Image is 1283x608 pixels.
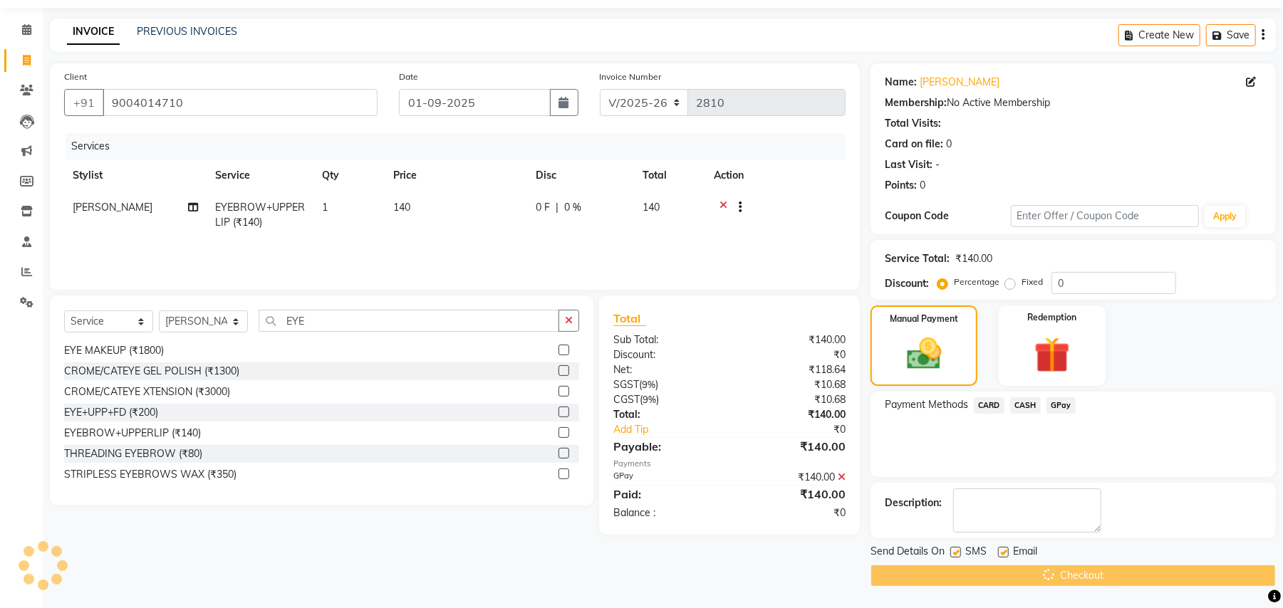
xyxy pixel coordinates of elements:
[64,343,164,358] div: EYE MAKEUP (₹1800)
[885,251,950,266] div: Service Total:
[1206,24,1256,46] button: Save
[1022,276,1043,288] label: Fixed
[613,393,640,406] span: CGST
[527,159,634,192] th: Disc
[207,159,313,192] th: Service
[751,422,856,437] div: ₹0
[64,405,158,420] div: EYE+UPP+FD (₹200)
[603,362,729,377] div: Net:
[954,276,999,288] label: Percentage
[729,407,856,422] div: ₹140.00
[896,334,952,374] img: _cash.svg
[643,201,660,214] span: 140
[885,178,917,193] div: Points:
[965,544,987,562] span: SMS
[1011,205,1199,227] input: Enter Offer / Coupon Code
[399,70,418,83] label: Date
[64,70,87,83] label: Client
[885,157,933,172] div: Last Visit:
[1046,397,1076,414] span: GPay
[613,458,846,470] div: Payments
[729,486,856,503] div: ₹140.00
[643,394,656,405] span: 9%
[536,200,550,215] span: 0 F
[1205,206,1245,227] button: Apply
[1013,544,1037,562] span: Email
[603,438,729,455] div: Payable:
[73,201,152,214] span: [PERSON_NAME]
[885,95,947,110] div: Membership:
[890,313,958,325] label: Manual Payment
[885,95,1262,110] div: No Active Membership
[946,137,952,152] div: 0
[729,470,856,485] div: ₹140.00
[603,422,751,437] a: Add Tip
[920,178,925,193] div: 0
[603,392,729,407] div: ( )
[729,347,856,362] div: ₹0
[64,384,230,399] div: CROME/CATEYE XTENSION (₹3000)
[603,377,729,392] div: ( )
[215,201,305,229] span: EYEBROW+UPPERLIP (₹140)
[137,25,237,38] a: PREVIOUS INVOICES
[313,159,385,192] th: Qty
[1118,24,1200,46] button: Create New
[385,159,527,192] th: Price
[603,486,729,503] div: Paid:
[1010,397,1041,414] span: CASH
[64,467,237,482] div: STRIPLESS EYEBROWS WAX (₹350)
[955,251,992,266] div: ₹140.00
[64,426,201,441] div: EYEBROW+UPPERLIP (₹140)
[729,332,856,347] div: ₹140.00
[885,276,929,291] div: Discount:
[1023,332,1081,377] img: _gift.svg
[1027,311,1076,324] label: Redemption
[603,505,729,520] div: Balance :
[613,311,646,326] span: Total
[885,75,917,90] div: Name:
[564,200,581,215] span: 0 %
[103,89,378,116] input: Search by Name/Mobile/Email/Code
[729,377,856,392] div: ₹10.68
[974,397,1004,414] span: CARD
[885,397,968,412] span: Payment Methods
[603,407,729,422] div: Total:
[600,70,662,83] label: Invoice Number
[64,89,104,116] button: +91
[885,209,1010,224] div: Coupon Code
[935,157,940,172] div: -
[603,332,729,347] div: Sub Total:
[64,159,207,192] th: Stylist
[556,200,559,215] span: |
[885,496,942,510] div: Description:
[885,116,941,131] div: Total Visits:
[634,159,705,192] th: Total
[66,133,856,159] div: Services
[871,544,945,562] span: Send Details On
[603,347,729,362] div: Discount:
[642,379,655,390] span: 9%
[603,470,729,485] div: GPay
[613,378,639,391] span: SGST
[729,392,856,407] div: ₹10.68
[322,201,328,214] span: 1
[393,201,410,214] span: 140
[729,505,856,520] div: ₹0
[259,310,559,332] input: Search or Scan
[64,364,239,379] div: CROME/CATEYE GEL POLISH (₹1300)
[705,159,846,192] th: Action
[67,19,120,45] a: INVOICE
[729,438,856,455] div: ₹140.00
[885,137,943,152] div: Card on file:
[920,75,999,90] a: [PERSON_NAME]
[729,362,856,377] div: ₹118.64
[64,446,202,461] div: THREADING EYEBROW (₹80)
